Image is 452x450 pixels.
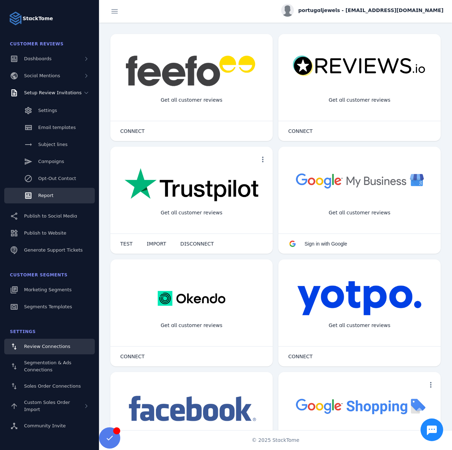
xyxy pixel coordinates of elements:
[323,91,396,109] div: Get all customer reviews
[4,171,95,186] a: Opt-Out Contact
[120,354,145,359] span: CONNECT
[4,339,95,354] a: Review Connections
[281,4,444,17] button: portugaljewels - [EMAIL_ADDRESS][DOMAIN_NAME]
[180,241,214,246] span: DISCONNECT
[155,203,228,222] div: Get all customer reviews
[292,55,427,77] img: reviewsio.svg
[10,272,68,277] span: Customer Segments
[38,142,68,147] span: Subject lines
[252,437,300,444] span: © 2025 StackTome
[38,108,57,113] span: Settings
[155,316,228,335] div: Get all customer reviews
[298,7,444,14] span: portugaljewels - [EMAIL_ADDRESS][DOMAIN_NAME]
[4,137,95,152] a: Subject lines
[281,124,320,138] button: CONNECT
[120,241,133,246] span: TEST
[4,378,95,394] a: Sales Order Connections
[288,129,313,134] span: CONNECT
[24,423,66,428] span: Community Invite
[24,213,77,219] span: Publish to Social Media
[281,4,294,17] img: profile.jpg
[38,159,64,164] span: Campaigns
[24,73,60,78] span: Social Mentions
[281,237,354,251] button: Sign in with Google
[288,354,313,359] span: CONNECT
[24,90,82,95] span: Setup Review Invitations
[8,11,23,26] img: Logo image
[4,208,95,224] a: Publish to Social Media
[38,176,76,181] span: Opt-Out Contact
[24,344,70,349] span: Review Connections
[140,237,173,251] button: IMPORT
[4,154,95,169] a: Campaigns
[113,237,140,251] button: TEST
[24,287,71,292] span: Marketing Segments
[292,393,427,418] img: googleshopping.png
[323,316,396,335] div: Get all customer reviews
[305,241,347,247] span: Sign in with Google
[38,193,53,198] span: Report
[4,188,95,203] a: Report
[24,247,83,253] span: Generate Support Tickets
[4,103,95,118] a: Settings
[4,225,95,241] a: Publish to Website
[24,56,52,61] span: Dashboards
[38,125,76,130] span: Email templates
[24,400,70,412] span: Custom Sales Order Import
[323,203,396,222] div: Get all customer reviews
[24,230,66,236] span: Publish to Website
[24,383,81,389] span: Sales Order Connections
[23,15,53,22] strong: StackTome
[158,281,225,316] img: okendo.webp
[10,41,64,46] span: Customer Reviews
[24,360,71,372] span: Segmentation & Ads Connections
[124,393,259,425] img: facebook.png
[155,91,228,109] div: Get all customer reviews
[4,120,95,135] a: Email templates
[4,242,95,258] a: Generate Support Tickets
[292,168,427,193] img: googlebusiness.png
[173,237,221,251] button: DISCONNECT
[4,418,95,434] a: Community Invite
[318,429,401,448] div: Import Products from Google
[4,282,95,298] a: Marketing Segments
[147,241,166,246] span: IMPORT
[10,329,36,334] span: Settings
[113,124,152,138] button: CONNECT
[424,378,438,392] button: more
[124,55,259,86] img: feefo.png
[281,349,320,364] button: CONNECT
[4,299,95,315] a: Segments Templates
[256,152,270,167] button: more
[124,168,259,203] img: trustpilot.png
[4,356,95,377] a: Segmentation & Ads Connections
[24,304,72,309] span: Segments Templates
[297,281,422,316] img: yotpo.png
[113,349,152,364] button: CONNECT
[120,129,145,134] span: CONNECT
